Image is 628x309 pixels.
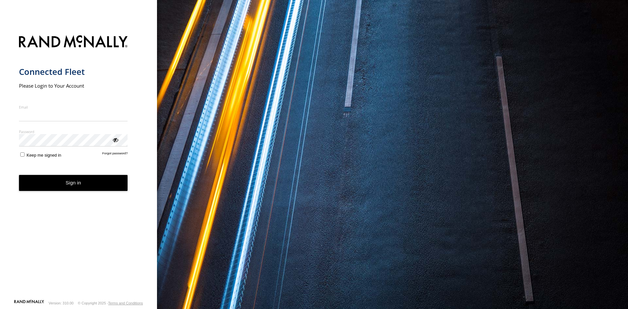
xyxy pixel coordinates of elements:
div: Version: 310.00 [49,301,74,305]
h2: Please Login to Your Account [19,82,128,89]
label: Password [19,129,128,134]
h1: Connected Fleet [19,66,128,77]
label: Email [19,105,128,110]
span: Keep me signed in [26,153,61,158]
div: ViewPassword [112,136,118,143]
form: main [19,31,138,299]
a: Forgot password? [102,151,128,158]
div: © Copyright 2025 - [78,301,143,305]
input: Keep me signed in [20,152,25,157]
img: Rand McNally [19,34,128,51]
button: Sign in [19,175,128,191]
a: Terms and Conditions [108,301,143,305]
a: Visit our Website [14,300,44,306]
